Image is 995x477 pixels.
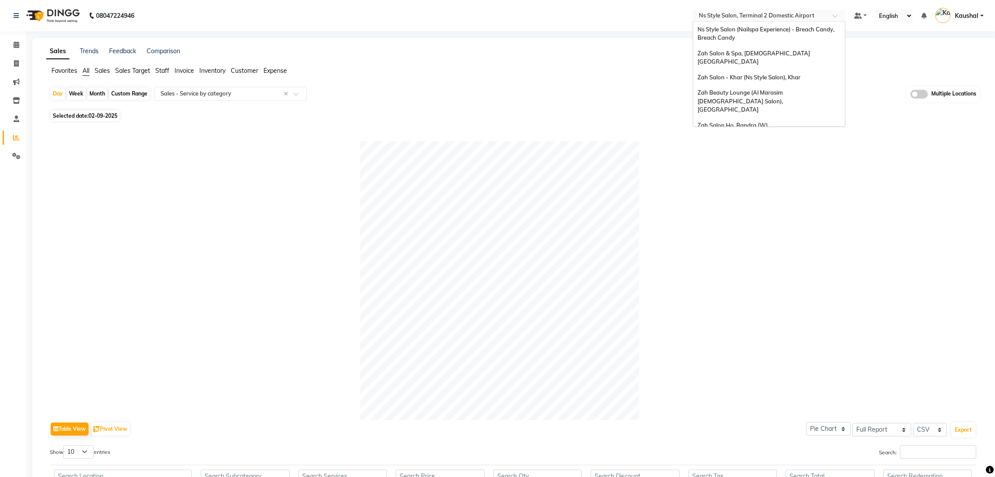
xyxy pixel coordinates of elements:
[199,67,226,75] span: Inventory
[951,422,975,437] button: Export
[263,67,287,75] span: Expense
[51,110,120,121] span: Selected date:
[80,47,99,55] a: Trends
[95,67,110,75] span: Sales
[89,112,117,119] span: 02-09-2025
[109,47,136,55] a: Feedback
[698,74,800,81] span: Zah Salon - Khar (Ns Style Salon), Khar
[67,88,85,100] div: Week
[51,88,65,100] div: Day
[50,445,110,459] label: Show entries
[63,445,94,459] select: Showentries
[91,422,130,436] button: Pivot View
[155,67,169,75] span: Staff
[51,67,77,75] span: Favorites
[46,44,69,59] a: Sales
[115,67,150,75] span: Sales Target
[96,3,134,28] b: 08047224946
[698,50,811,65] span: Zah Salon & Spa, [DEMOGRAPHIC_DATA] [GEOGRAPHIC_DATA]
[82,67,89,75] span: All
[900,445,976,459] input: Search:
[693,21,845,127] ng-dropdown-panel: Options list
[698,89,786,113] span: Zah Beauty Lounge (Al Marasim [DEMOGRAPHIC_DATA] Salon), [GEOGRAPHIC_DATA]
[879,445,976,459] label: Search:
[147,47,180,55] a: Comparison
[284,89,291,99] span: Clear all
[22,3,82,28] img: logo
[698,26,836,41] span: Ns Style Salon (Nailspa Experience) - Breach Candy, Breach Candy
[955,11,978,20] span: Kaushal
[935,8,951,23] img: Kaushal
[698,122,768,129] span: Zah Salon Ho, Bandra (W)
[174,67,194,75] span: Invoice
[87,88,107,100] div: Month
[231,67,258,75] span: Customer
[931,90,976,99] span: Multiple Locations
[51,422,89,436] button: Table View
[109,88,150,100] div: Custom Range
[93,426,100,433] img: pivot.png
